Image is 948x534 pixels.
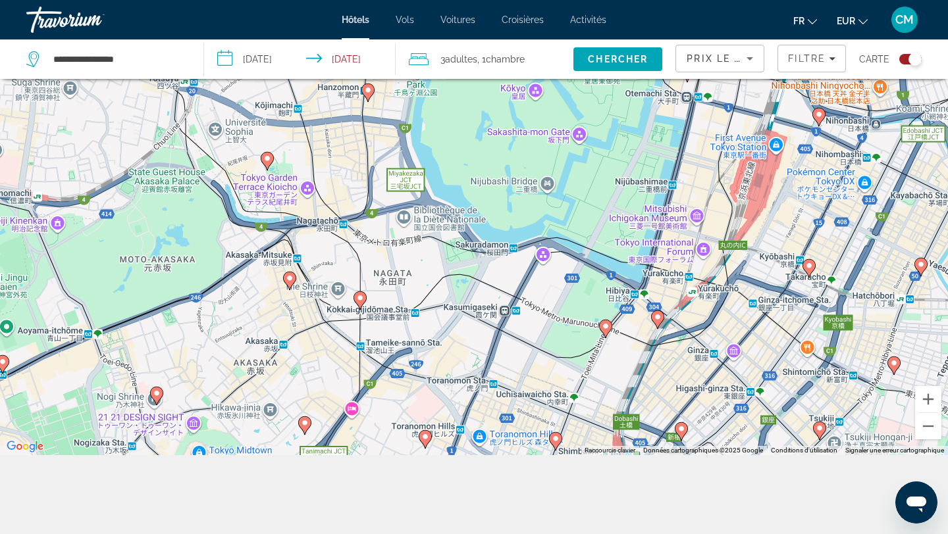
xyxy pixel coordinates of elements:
a: Travorium [26,3,158,37]
a: Signaler une erreur cartographique [845,447,944,454]
span: Carte [859,50,889,68]
button: Search [573,47,662,71]
a: Activités [570,14,606,25]
iframe: Bouton de lancement de la fenêtre de messagerie [895,481,937,523]
span: Chambre [486,54,525,64]
a: Voitures [440,14,475,25]
button: Zoom arrière [915,413,941,439]
mat-select: Sort by [687,51,753,66]
button: Toggle map [889,53,922,65]
span: Données cartographiques ©2025 Google [643,447,763,454]
img: Google [3,438,47,455]
button: Change language [793,11,817,30]
button: User Menu [887,6,922,34]
span: fr [793,16,804,26]
span: , 1 [477,50,525,68]
span: Chercher [588,54,648,64]
a: Ouvrir cette zone dans Google Maps (dans une nouvelle fenêtre) [3,438,47,455]
button: Travelers: 3 adults, 0 children [396,39,573,79]
span: CM [895,13,914,26]
button: Raccourcis clavier [585,446,635,455]
span: Filtre [788,53,826,64]
span: 3 [440,50,477,68]
button: Zoom avant [915,386,941,412]
span: Prix le plus bas [687,53,790,64]
span: EUR [837,16,855,26]
a: Hôtels [342,14,369,25]
button: Filters [777,45,846,72]
span: Adultes [445,54,477,64]
button: Change currency [837,11,868,30]
a: Conditions d'utilisation (s'ouvre dans un nouvel onglet) [771,447,837,454]
input: Search hotel destination [52,49,184,69]
a: Vols [396,14,414,25]
button: Select check in and out date [204,39,395,79]
a: Croisières [502,14,544,25]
